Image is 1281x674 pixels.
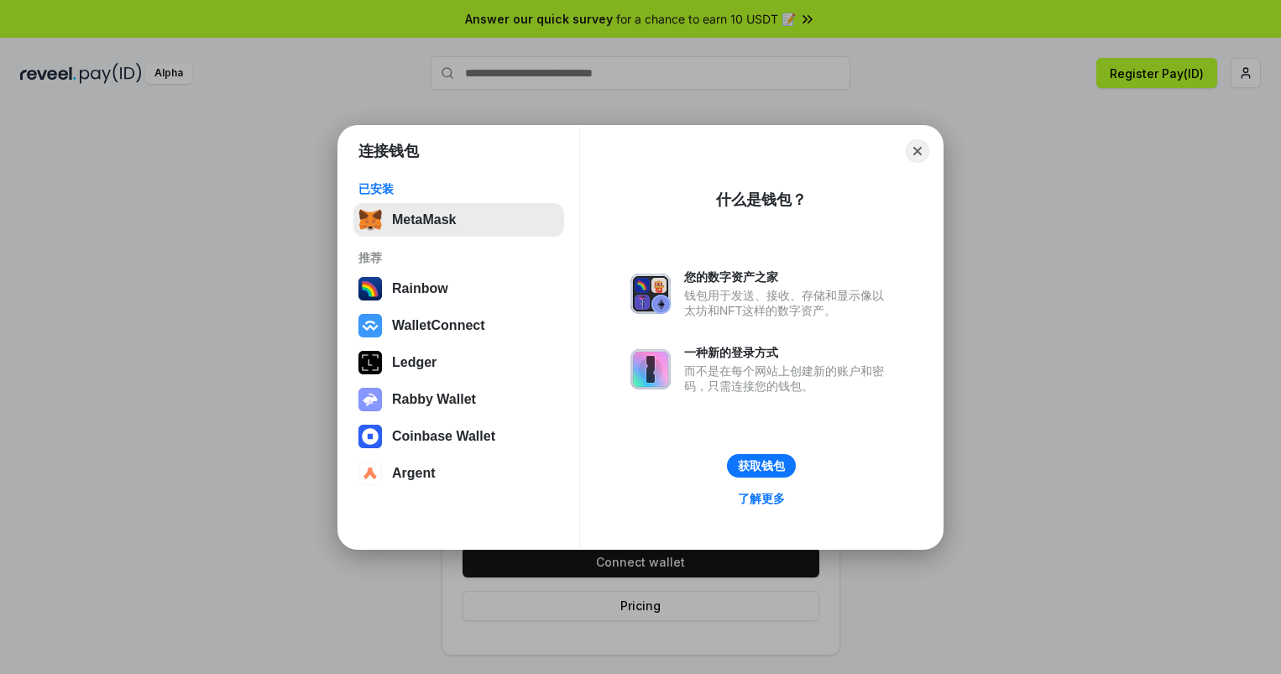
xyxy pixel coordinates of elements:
button: 获取钱包 [727,454,796,478]
div: 而不是在每个网站上创建新的账户和密码，只需连接您的钱包。 [684,363,892,394]
div: 什么是钱包？ [716,190,807,210]
div: 了解更多 [738,491,785,506]
img: svg+xml,%3Csvg%20xmlns%3D%22http%3A%2F%2Fwww.w3.org%2F2000%2Fsvg%22%20fill%3D%22none%22%20viewBox... [630,274,671,314]
img: svg+xml,%3Csvg%20xmlns%3D%22http%3A%2F%2Fwww.w3.org%2F2000%2Fsvg%22%20fill%3D%22none%22%20viewBox... [630,349,671,389]
div: Coinbase Wallet [392,429,495,444]
button: WalletConnect [353,309,564,342]
div: Rainbow [392,281,448,296]
button: Argent [353,457,564,490]
img: svg+xml,%3Csvg%20fill%3D%22none%22%20height%3D%2233%22%20viewBox%3D%220%200%2035%2033%22%20width%... [358,208,382,232]
img: svg+xml,%3Csvg%20xmlns%3D%22http%3A%2F%2Fwww.w3.org%2F2000%2Fsvg%22%20fill%3D%22none%22%20viewBox... [358,388,382,411]
button: Rabby Wallet [353,383,564,416]
img: svg+xml,%3Csvg%20width%3D%2228%22%20height%3D%2228%22%20viewBox%3D%220%200%2028%2028%22%20fill%3D... [358,425,382,448]
button: Coinbase Wallet [353,420,564,453]
button: Ledger [353,346,564,379]
div: Argent [392,466,436,481]
div: 获取钱包 [738,458,785,473]
div: 一种新的登录方式 [684,345,892,360]
img: svg+xml,%3Csvg%20xmlns%3D%22http%3A%2F%2Fwww.w3.org%2F2000%2Fsvg%22%20width%3D%2228%22%20height%3... [358,351,382,374]
button: Close [906,139,929,163]
div: 钱包用于发送、接收、存储和显示像以太坊和NFT这样的数字资产。 [684,288,892,318]
div: 已安装 [358,181,559,196]
button: MetaMask [353,203,564,237]
div: Rabby Wallet [392,392,476,407]
div: 您的数字资产之家 [684,269,892,285]
a: 了解更多 [728,488,795,509]
button: Rainbow [353,272,564,306]
div: WalletConnect [392,318,485,333]
h1: 连接钱包 [358,141,419,161]
img: svg+xml,%3Csvg%20width%3D%22120%22%20height%3D%22120%22%20viewBox%3D%220%200%20120%20120%22%20fil... [358,277,382,300]
img: svg+xml,%3Csvg%20width%3D%2228%22%20height%3D%2228%22%20viewBox%3D%220%200%2028%2028%22%20fill%3D... [358,314,382,337]
div: MetaMask [392,212,456,227]
img: svg+xml,%3Csvg%20width%3D%2228%22%20height%3D%2228%22%20viewBox%3D%220%200%2028%2028%22%20fill%3D... [358,462,382,485]
div: 推荐 [358,250,559,265]
div: Ledger [392,355,437,370]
